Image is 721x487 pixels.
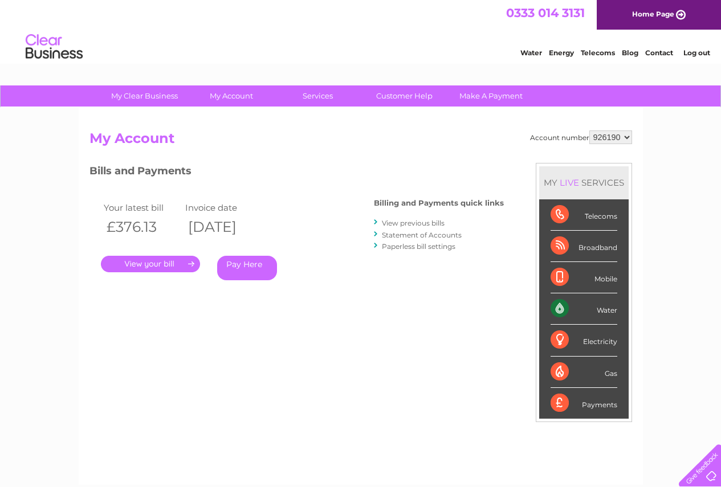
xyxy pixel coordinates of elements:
[551,262,617,293] div: Mobile
[551,199,617,231] div: Telecoms
[271,85,365,107] a: Services
[444,85,538,107] a: Make A Payment
[506,6,585,20] a: 0333 014 3131
[182,215,264,239] th: [DATE]
[539,166,629,199] div: MY SERVICES
[551,388,617,419] div: Payments
[549,48,574,57] a: Energy
[382,242,455,251] a: Paperless bill settings
[382,219,445,227] a: View previous bills
[184,85,278,107] a: My Account
[551,231,617,262] div: Broadband
[97,85,192,107] a: My Clear Business
[101,200,183,215] td: Your latest bill
[551,325,617,356] div: Electricity
[89,130,632,152] h2: My Account
[217,256,277,280] a: Pay Here
[551,357,617,388] div: Gas
[581,48,615,57] a: Telecoms
[551,293,617,325] div: Water
[357,85,451,107] a: Customer Help
[520,48,542,57] a: Water
[622,48,638,57] a: Blog
[101,215,183,239] th: £376.13
[530,130,632,144] div: Account number
[382,231,462,239] a: Statement of Accounts
[182,200,264,215] td: Invoice date
[557,177,581,188] div: LIVE
[683,48,710,57] a: Log out
[25,30,83,64] img: logo.png
[645,48,673,57] a: Contact
[101,256,200,272] a: .
[89,163,504,183] h3: Bills and Payments
[374,199,504,207] h4: Billing and Payments quick links
[92,6,630,55] div: Clear Business is a trading name of Verastar Limited (registered in [GEOGRAPHIC_DATA] No. 3667643...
